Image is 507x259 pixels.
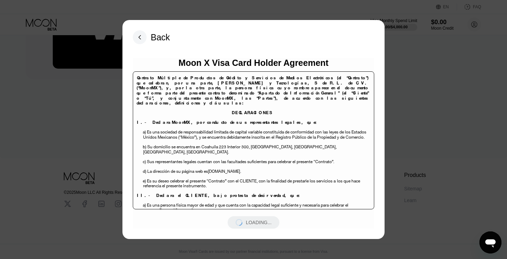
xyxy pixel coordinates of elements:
span: I.- Declara [137,119,172,125]
span: s a [330,178,336,184]
span: a) Es una persona física mayor de edad y que cuenta con la capacidad legal suficiente y necesaria... [143,202,348,213]
span: , por conducto de sus representantes legales, que: [191,119,318,125]
span: , [GEOGRAPHIC_DATA], [GEOGRAPHIC_DATA]. [143,144,337,155]
span: a) Es una sociedad de responsabilidad limitada de capital variable constituida de conformidad con... [143,129,366,140]
span: ) Sus representantes legales cuentan con las facultades suficientes para celebrar el presente “Co... [145,159,334,165]
span: e [143,178,145,184]
span: DECLARACIONES [232,110,274,116]
div: Back [133,30,170,44]
iframe: Button to launch messaging window [479,231,501,253]
span: y, por la otra parte, la persona física cuyo nombre aparece en el documento que forma parte del p... [137,85,369,101]
span: II.- Declara el CLIENTE, bajo protesta de decir verdad, que: [137,192,301,198]
div: Back [151,32,170,42]
span: ) La dirección de su página web es [145,168,208,174]
span: c [143,159,145,165]
span: Coahuila 223 Interior 300, [GEOGRAPHIC_DATA], [GEOGRAPHIC_DATA] [201,144,336,150]
span: , las “Partes”), de acuerdo con las siguientes declaraciones, definiciones y cláusulas: [137,95,369,106]
span: [DOMAIN_NAME]. [208,168,241,174]
div: Moon X Visa Card Holder Agreement [179,58,329,68]
span: Contrato Múltiple de Productos de Crédito y Servicios de Medios Electrónicos (el “Contrato”) que ... [137,75,368,86]
span: los que hace referencia el presente instrumento. [143,178,360,189]
span: b) Su domicilio se encuentra en [143,144,200,150]
span: d [143,168,145,174]
span: MoonMX [172,119,191,125]
span: [PERSON_NAME] y Tecnologías, S de R.L. de C.V. (“MoonMX”), [137,80,369,91]
span: ) Es su deseo celebrar el presente “Contrato” con el CLIENTE, con la finalidad de prestarle los s... [145,178,330,184]
span: MoonMX [215,95,234,101]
